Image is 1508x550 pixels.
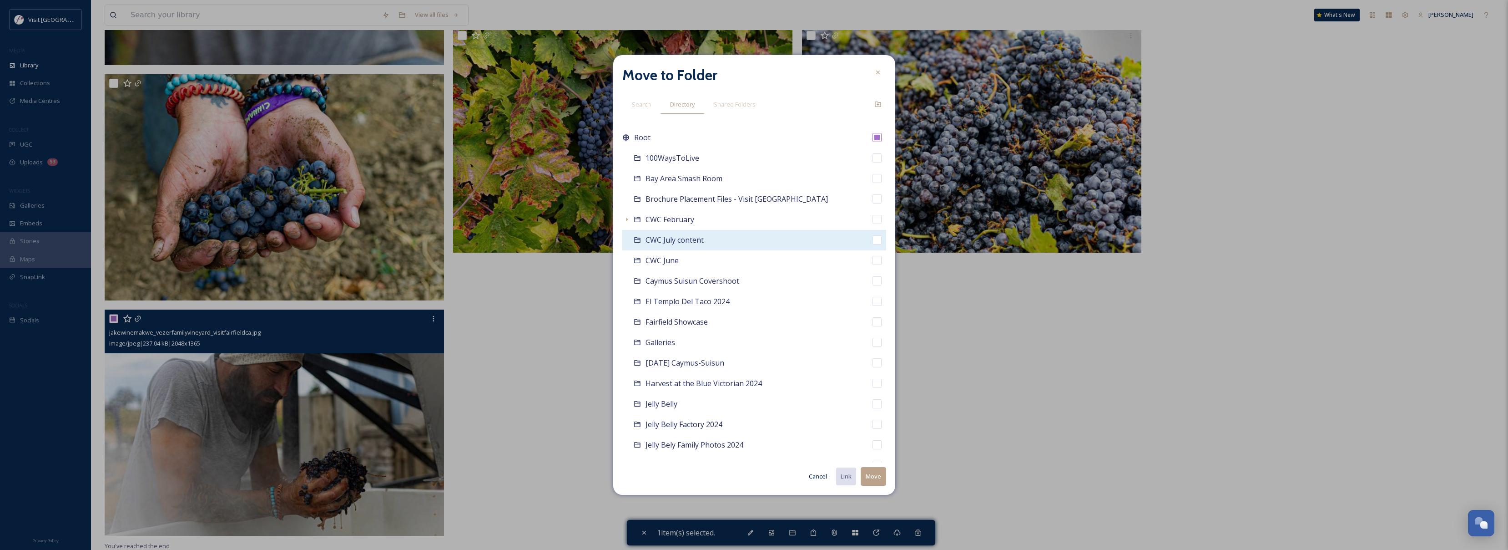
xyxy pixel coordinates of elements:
span: Harvest at the Blue Victorian 2024 [646,378,762,388]
span: Search [632,100,651,109]
span: Root [634,132,651,143]
span: Brochure Placement Files - Visit [GEOGRAPHIC_DATA] [646,194,828,204]
span: Jelly Belly [646,399,677,409]
span: CWC June [646,255,679,265]
span: Caymus Suisun Covershoot [646,276,739,286]
span: Directory [670,100,695,109]
button: Open Chat [1468,510,1494,536]
span: Galleries [646,337,675,347]
span: Mama X [DEMOGRAPHIC_DATA] [646,460,755,470]
span: [DATE] Caymus-Suisun [646,358,724,368]
span: CWC February [646,214,694,224]
span: Shared Folders [714,100,756,109]
span: Jelly Belly Factory 2024 [646,419,722,429]
span: 100WaysToLive [646,153,699,163]
button: Link [836,468,856,485]
span: Jelly Bely Family Photos 2024 [646,440,743,450]
span: Fairfield Showcase [646,317,708,327]
span: CWC July content [646,235,704,245]
h2: Move to Folder [622,64,717,86]
span: El Templo Del Taco 2024 [646,296,730,306]
button: Cancel [804,468,832,485]
span: Bay Area Smash Room [646,173,722,183]
button: Move [861,467,886,486]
